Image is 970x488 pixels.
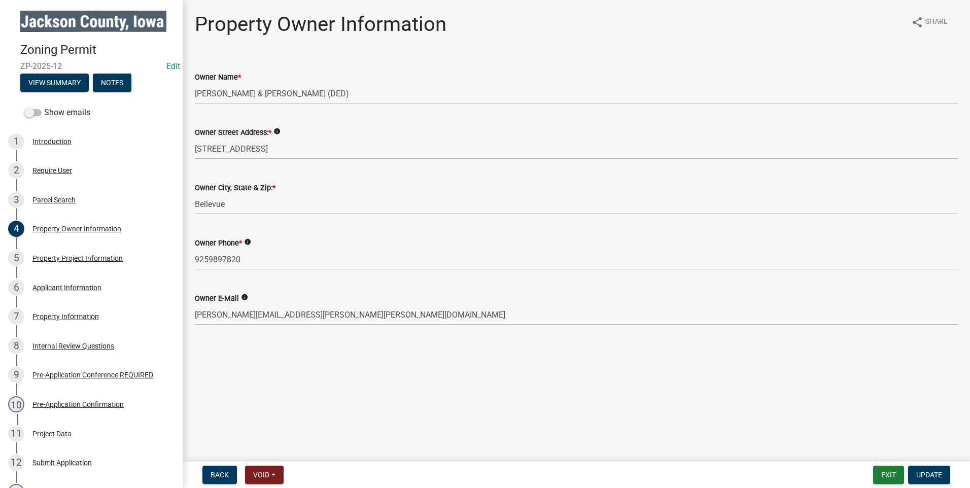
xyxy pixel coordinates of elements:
div: 8 [8,338,24,354]
div: Pre-Application Conference REQUIRED [32,371,153,378]
div: 4 [8,221,24,237]
button: Back [202,466,237,484]
div: 6 [8,280,24,296]
span: Update [916,471,942,479]
button: Notes [93,74,131,92]
label: Owner Phone [195,240,242,247]
button: shareShare [903,12,956,32]
i: info [273,128,281,135]
i: share [911,16,923,28]
div: Property Project Information [32,255,123,262]
div: 9 [8,367,24,383]
img: Jackson County, Iowa [20,11,166,32]
div: Property Information [32,313,99,320]
div: 1 [8,133,24,150]
div: 12 [8,455,24,471]
a: Edit [166,61,180,71]
div: 2 [8,162,24,179]
span: Share [925,16,948,28]
span: Void [253,471,269,479]
wm-modal-confirm: Summary [20,79,89,87]
button: Exit [873,466,904,484]
label: Owner City, State & Zip: [195,185,275,192]
div: Introduction [32,138,72,145]
h1: Property Owner Information [195,12,446,37]
wm-modal-confirm: Edit Application Number [166,61,180,71]
h4: Zoning Permit [20,43,175,57]
div: Submit Application [32,459,92,466]
button: Update [908,466,950,484]
button: View Summary [20,74,89,92]
div: Require User [32,167,72,174]
div: Property Owner Information [32,225,121,232]
div: Pre-Application Confirmation [32,401,124,408]
div: 10 [8,396,24,412]
button: Void [245,466,284,484]
span: Back [211,471,229,479]
div: Applicant Information [32,284,101,291]
div: 3 [8,192,24,208]
label: Owner Street Address: [195,129,271,136]
label: Owner E-Mail [195,295,239,302]
label: Show emails [24,107,90,119]
label: Owner Name [195,74,241,81]
span: ZP-2025-12 [20,61,162,71]
div: 11 [8,426,24,442]
div: Internal Review Questions [32,342,114,350]
div: Parcel Search [32,196,76,203]
i: info [241,294,248,301]
div: 5 [8,250,24,266]
div: 7 [8,308,24,325]
i: info [244,238,251,246]
div: Project Data [32,430,72,437]
wm-modal-confirm: Notes [93,79,131,87]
